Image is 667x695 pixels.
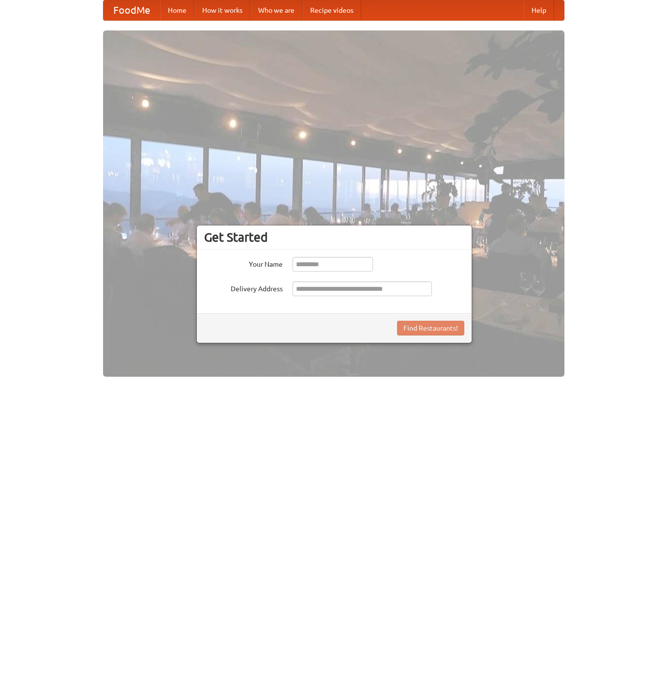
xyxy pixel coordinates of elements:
[302,0,361,20] a: Recipe videos
[160,0,194,20] a: Home
[204,230,464,245] h3: Get Started
[204,281,283,294] label: Delivery Address
[397,321,464,335] button: Find Restaurants!
[250,0,302,20] a: Who we are
[194,0,250,20] a: How it works
[104,0,160,20] a: FoodMe
[204,257,283,269] label: Your Name
[524,0,554,20] a: Help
